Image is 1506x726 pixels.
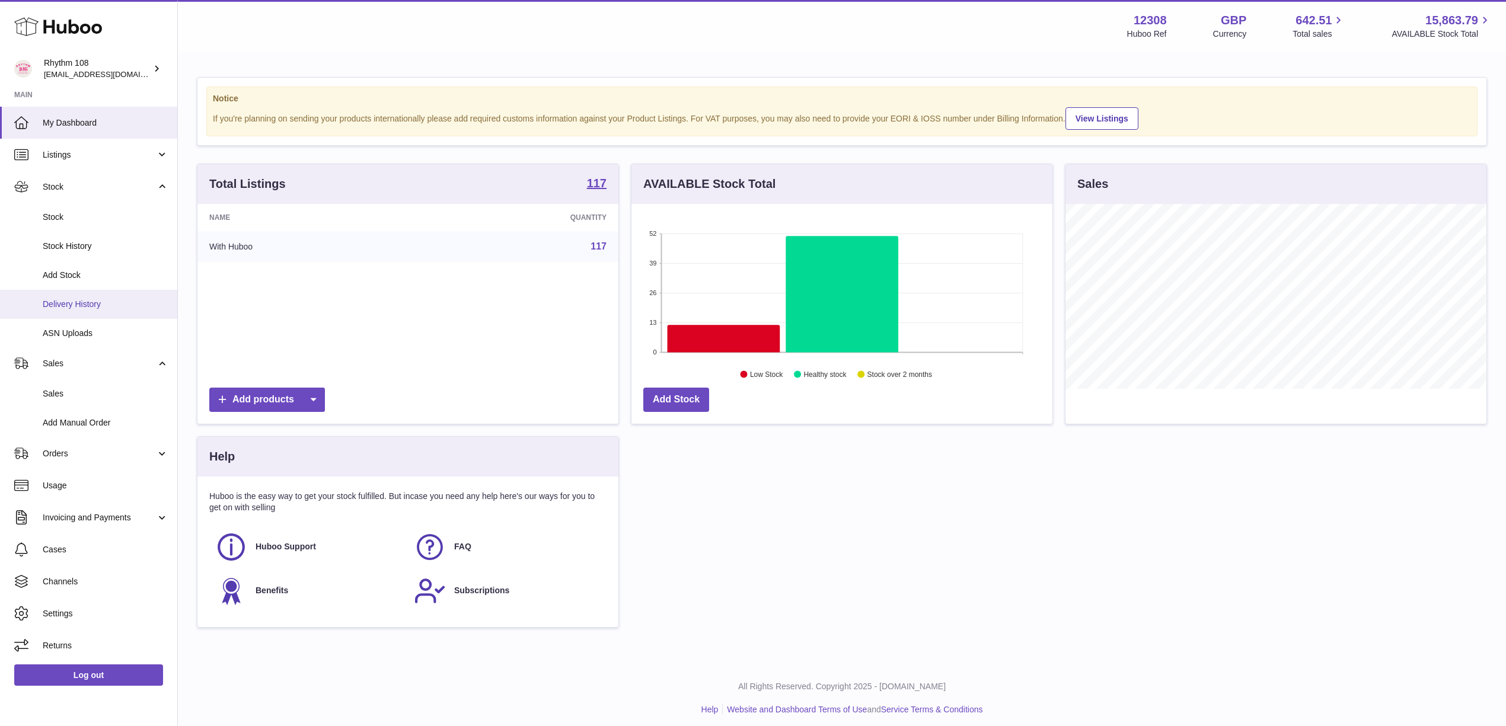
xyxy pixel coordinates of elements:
[43,358,156,369] span: Sales
[44,69,174,79] span: [EMAIL_ADDRESS][DOMAIN_NAME]
[43,388,168,399] span: Sales
[43,544,168,555] span: Cases
[256,541,316,552] span: Huboo Support
[213,93,1471,104] strong: Notice
[43,448,156,459] span: Orders
[1213,28,1247,40] div: Currency
[43,117,168,129] span: My Dashboard
[653,348,656,356] text: 0
[881,705,983,714] a: Service Terms & Conditions
[213,105,1471,130] div: If you're planning on sending your products internationally please add required customs informati...
[587,177,607,189] strong: 117
[587,177,607,191] a: 117
[1134,12,1167,28] strong: 12308
[1221,12,1246,28] strong: GBP
[43,512,156,523] span: Invoicing and Payments
[43,480,168,491] span: Usage
[215,531,402,563] a: Huboo Support
[727,705,867,714] a: Website and Dashboard Terms of Use
[43,181,156,193] span: Stock
[43,417,168,428] span: Add Manual Order
[215,575,402,607] a: Benefits
[43,576,168,587] span: Channels
[1127,28,1167,40] div: Huboo Ref
[43,299,168,310] span: Delivery History
[1425,12,1478,28] span: 15,863.79
[43,241,168,252] span: Stock History
[43,212,168,223] span: Stock
[1065,107,1138,130] a: View Listings
[649,260,656,267] text: 39
[1293,12,1345,40] a: 642.51 Total sales
[197,231,420,262] td: With Huboo
[14,60,32,78] img: orders@rhythm108.com
[187,681,1497,692] p: All Rights Reserved. Copyright 2025 - [DOMAIN_NAME]
[723,704,982,715] li: and
[209,491,607,513] p: Huboo is the easy way to get your stock fulfilled. But incase you need any help here's our ways f...
[43,149,156,161] span: Listings
[454,541,471,552] span: FAQ
[649,230,656,237] text: 52
[43,328,168,339] span: ASN Uploads
[256,585,288,596] span: Benefits
[649,319,656,326] text: 13
[209,176,286,192] h3: Total Listings
[1293,28,1345,40] span: Total sales
[750,370,783,379] text: Low Stock
[803,370,847,379] text: Healthy stock
[643,388,709,412] a: Add Stock
[44,57,151,80] div: Rhythm 108
[701,705,719,714] a: Help
[414,575,601,607] a: Subscriptions
[414,531,601,563] a: FAQ
[43,640,168,651] span: Returns
[209,388,325,412] a: Add products
[197,204,420,231] th: Name
[420,204,618,231] th: Quantity
[649,289,656,296] text: 26
[14,664,163,686] a: Log out
[867,370,932,379] text: Stock over 2 months
[1296,12,1332,28] span: 642.51
[1392,28,1492,40] span: AVAILABLE Stock Total
[1077,176,1108,192] h3: Sales
[643,176,776,192] h3: AVAILABLE Stock Total
[1392,12,1492,40] a: 15,863.79 AVAILABLE Stock Total
[454,585,509,596] span: Subscriptions
[43,608,168,619] span: Settings
[209,449,235,465] h3: Help
[591,241,607,251] a: 117
[43,270,168,281] span: Add Stock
